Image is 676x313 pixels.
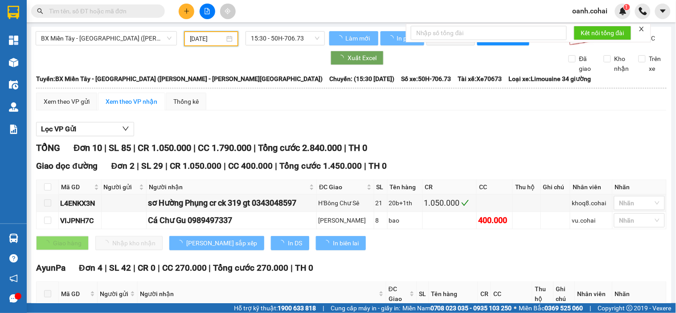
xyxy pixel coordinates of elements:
span: | [133,142,135,153]
span: notification [9,274,18,283]
span: BX Miền Tây - BX Krông Pa (Chơn Thành - Chư Rcăm) [41,32,172,45]
div: Nhãn [615,289,664,299]
span: plus [184,8,190,14]
th: Thu hộ [533,282,553,306]
div: [PERSON_NAME] [318,215,372,225]
span: Kho nhận [611,54,633,73]
span: Tổng cước 2.840.000 [258,142,342,153]
span: CR 1.050.000 [170,161,221,171]
button: Nhập kho nhận [95,236,163,250]
td: VIJPNH7C [59,212,102,229]
span: SL 42 [109,263,131,273]
span: loading [323,240,333,246]
button: Làm mới [329,31,378,45]
th: SL [417,282,429,306]
span: Đơn 2 [111,161,135,171]
span: Người gửi [104,182,137,192]
span: AyunPa [36,263,66,273]
div: vu.cohai [572,215,610,225]
span: TH 0 [369,161,387,171]
th: CR [423,180,477,195]
th: Nhân viên [575,282,613,306]
img: warehouse-icon [9,102,18,112]
img: logo-vxr [8,6,19,19]
span: Số xe: 50H-706.73 [401,74,451,84]
span: TỔNG [36,142,60,153]
span: Loại xe: Limousine 34 giường [509,74,591,84]
span: Tổng cước 1.450.000 [279,161,362,171]
div: Xem theo VP gửi [44,97,90,106]
th: CR [478,282,491,306]
span: CC 270.000 [162,263,207,273]
th: SL [374,180,388,195]
span: search [37,8,43,14]
span: Giao dọc đường [36,161,98,171]
span: | [344,142,346,153]
th: CC [491,282,533,306]
span: file-add [204,8,210,14]
div: khoq8.cohai [572,198,610,208]
strong: 1900 633 818 [278,305,316,312]
img: warehouse-icon [9,234,18,243]
button: Kết nối tổng đài [574,26,631,40]
span: | [323,303,324,313]
span: down [122,125,129,132]
span: | [158,263,160,273]
img: icon-new-feature [619,7,627,15]
img: phone-icon [639,7,647,15]
img: warehouse-icon [9,58,18,67]
div: 21 [376,198,386,208]
sup: 1 [624,4,630,10]
div: VIJPNH7C [60,215,100,226]
span: Người nhận [140,289,377,299]
th: Thu hộ [513,180,541,195]
div: 8 [376,215,386,225]
span: CC 1.790.000 [198,142,251,153]
span: In DS [288,238,302,248]
button: Lọc VP Gửi [36,122,134,136]
span: Lọc VP Gửi [41,123,76,134]
div: 400.000 [478,214,511,227]
span: oanh.cohai [565,5,615,16]
span: | [105,263,107,273]
span: loading [338,55,348,61]
b: Tuyến: BX Miền Tây - [GEOGRAPHIC_DATA] ([PERSON_NAME] - [PERSON_NAME][GEOGRAPHIC_DATA]) [36,75,323,82]
strong: 0708 023 035 - 0935 103 250 [430,305,512,312]
span: caret-down [659,7,667,15]
button: aim [220,4,236,19]
input: Nhập số tổng đài [411,26,567,40]
button: [PERSON_NAME] sắp xếp [169,236,264,250]
strong: 0369 525 060 [545,305,583,312]
div: H'Bông Chư Sê [318,198,372,208]
span: SL 29 [141,161,163,171]
input: 13/10/2025 [190,34,225,44]
span: ĐC Giao [319,182,365,192]
span: close [639,26,645,32]
span: Chuyến: (15:30 [DATE]) [329,74,394,84]
th: Tên hàng [429,282,478,306]
div: 1.050.000 [424,197,475,209]
div: 20b+1th [389,198,421,208]
img: solution-icon [9,125,18,134]
button: Giao hàng [36,236,89,250]
span: | [209,263,211,273]
div: Thống kê [173,97,199,106]
span: Xuất Excel [348,53,377,63]
span: message [9,294,18,303]
span: Làm mới [345,33,371,43]
span: | [291,263,293,273]
span: | [590,303,591,313]
div: sơ Hường Phụng cr ck 319 gt 0343048597 [148,197,315,209]
input: Tìm tên, số ĐT hoặc mã đơn [49,6,154,16]
span: Đã giao [576,54,597,73]
span: Người nhận [149,182,307,192]
span: CR 0 [138,263,156,273]
button: In biên lai [316,236,366,250]
span: Miền Nam [402,303,512,313]
span: copyright [627,305,633,311]
div: bao [389,215,421,225]
span: loading [336,35,344,41]
th: Ghi chú [554,282,575,306]
span: ĐC Giao [389,284,408,304]
span: Đơn 10 [74,142,102,153]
